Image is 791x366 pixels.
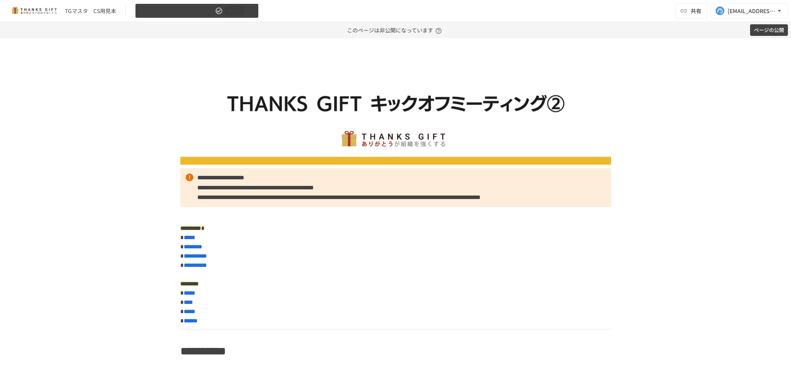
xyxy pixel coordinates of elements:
[224,7,244,15] span: 非公開
[675,3,708,19] button: 共有
[728,6,776,16] div: [EMAIL_ADDRESS][DOMAIN_NAME]
[140,6,213,16] span: 【[DATE]●月】②各種検討項目のすり合わせ/ THANKS GIFTキックオフMTG
[135,3,259,19] button: 【[DATE]●月】②各種検討項目のすり合わせ/ THANKS GIFTキックオフMTG非公開
[691,7,701,15] span: 共有
[750,24,788,36] button: ページの公開
[65,7,116,15] div: TGマスタ CS用見本
[9,5,59,17] img: mMP1OxWUAhQbsRWCurg7vIHe5HqDpP7qZo7fRoNLXQh
[180,57,611,165] img: DQqB4zCuRvHwOxrHXRba0Qwl6GF0LhVVkzBhhMhROoq
[347,22,444,38] p: このページは非公開になっています
[711,3,788,19] button: [EMAIL_ADDRESS][DOMAIN_NAME]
